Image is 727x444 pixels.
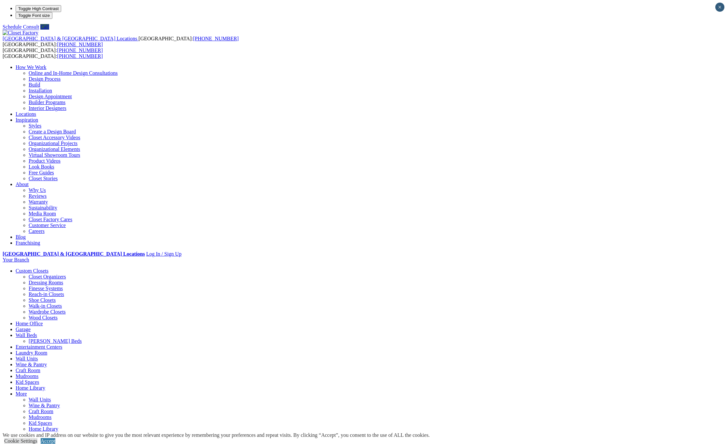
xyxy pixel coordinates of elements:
[29,123,41,128] a: Styles
[16,64,47,70] a: How We Work
[16,327,31,332] a: Garage
[29,274,66,279] a: Closet Organizers
[29,280,63,285] a: Dressing Rooms
[16,379,39,385] a: Kid Spaces
[29,211,56,216] a: Media Room
[40,24,49,30] a: Call
[16,182,29,187] a: About
[29,414,51,420] a: Mudrooms
[16,391,27,397] a: More menu text will display only on big screen
[16,240,40,246] a: Franchising
[29,297,56,303] a: Shoe Closets
[16,362,47,367] a: Wine & Pantry
[16,356,38,361] a: Wall Units
[16,111,36,117] a: Locations
[29,420,52,426] a: Kid Spaces
[4,438,37,444] a: Cookie Settings
[29,105,66,111] a: Interior Designers
[29,141,77,146] a: Organizational Projects
[3,30,38,36] img: Closet Factory
[29,222,66,228] a: Customer Service
[18,6,59,11] span: Toggle High Contrast
[57,42,103,47] a: [PHONE_NUMBER]
[41,438,55,444] a: Accept
[16,12,52,19] button: Toggle Font size
[29,70,118,76] a: Online and In-Home Design Consultations
[16,368,40,373] a: Craft Room
[3,257,29,262] a: Your Branch
[16,5,61,12] button: Toggle High Contrast
[29,426,58,432] a: Home Library
[3,36,239,47] span: [GEOGRAPHIC_DATA]: [GEOGRAPHIC_DATA]:
[57,47,103,53] a: [PHONE_NUMBER]
[29,170,54,175] a: Free Guides
[29,129,76,134] a: Create a Design Board
[29,397,51,402] a: Wall Units
[16,385,45,391] a: Home Library
[193,36,238,41] a: [PHONE_NUMBER]
[29,176,58,181] a: Closet Stories
[29,187,46,193] a: Why Us
[29,76,61,82] a: Design Process
[57,53,103,59] a: [PHONE_NUMBER]
[29,217,72,222] a: Closet Factory Cares
[3,432,430,438] div: We use cookies and IP address on our website to give you the most relevant experience by remember...
[29,315,58,320] a: Wood Closets
[29,164,54,169] a: Look Books
[16,321,43,326] a: Home Office
[29,303,62,309] a: Walk-in Closets
[16,268,48,274] a: Custom Closets
[16,344,62,350] a: Entertainment Centers
[29,403,60,408] a: Wine & Pantry
[3,251,145,257] a: [GEOGRAPHIC_DATA] & [GEOGRAPHIC_DATA] Locations
[715,3,724,12] button: Close
[29,286,63,291] a: Finesse Systems
[16,117,38,123] a: Inspiration
[29,291,64,297] a: Reach-in Closets
[29,88,52,93] a: Installation
[3,36,137,41] span: [GEOGRAPHIC_DATA] & [GEOGRAPHIC_DATA] Locations
[29,338,82,344] a: [PERSON_NAME] Beds
[29,193,47,199] a: Reviews
[16,332,37,338] a: Wall Beds
[29,146,80,152] a: Organizational Elements
[29,152,80,158] a: Virtual Showroom Tours
[29,309,66,315] a: Wardrobe Closets
[3,24,39,30] a: Schedule Consult
[3,36,139,41] a: [GEOGRAPHIC_DATA] & [GEOGRAPHIC_DATA] Locations
[18,13,50,18] span: Toggle Font size
[29,94,72,99] a: Design Appointment
[29,409,53,414] a: Craft Room
[146,251,181,257] a: Log In / Sign Up
[16,234,26,240] a: Blog
[29,199,48,205] a: Warranty
[16,373,38,379] a: Mudrooms
[29,100,65,105] a: Builder Programs
[29,158,61,164] a: Product Videos
[29,135,80,140] a: Closet Accessory Videos
[16,350,47,356] a: Laundry Room
[29,205,57,210] a: Sustainability
[3,47,103,59] span: [GEOGRAPHIC_DATA]: [GEOGRAPHIC_DATA]:
[29,82,40,87] a: Build
[29,228,45,234] a: Careers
